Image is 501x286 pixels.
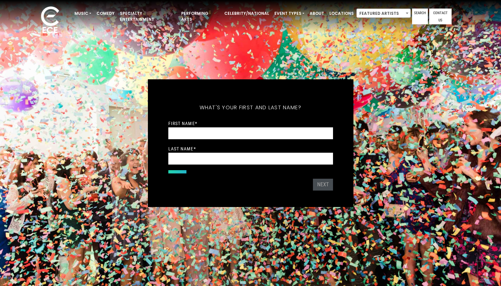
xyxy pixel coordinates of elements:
a: Locations [327,8,356,19]
img: ece_new_logo_whitev2-1.png [34,5,67,37]
a: Performing Arts [179,8,222,25]
label: First Name [168,120,197,126]
a: About [307,8,327,19]
label: Last Name [168,146,196,152]
a: Celebrity/National [222,8,272,19]
h5: What's your first and last name? [168,96,333,119]
a: Music [72,8,94,19]
a: Comedy [94,8,117,19]
a: Contact Us [429,9,452,24]
span: Featured Artists [357,9,410,18]
a: Event Types [272,8,307,19]
a: Specialty Entertainment [117,8,179,25]
a: Search [412,9,428,24]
